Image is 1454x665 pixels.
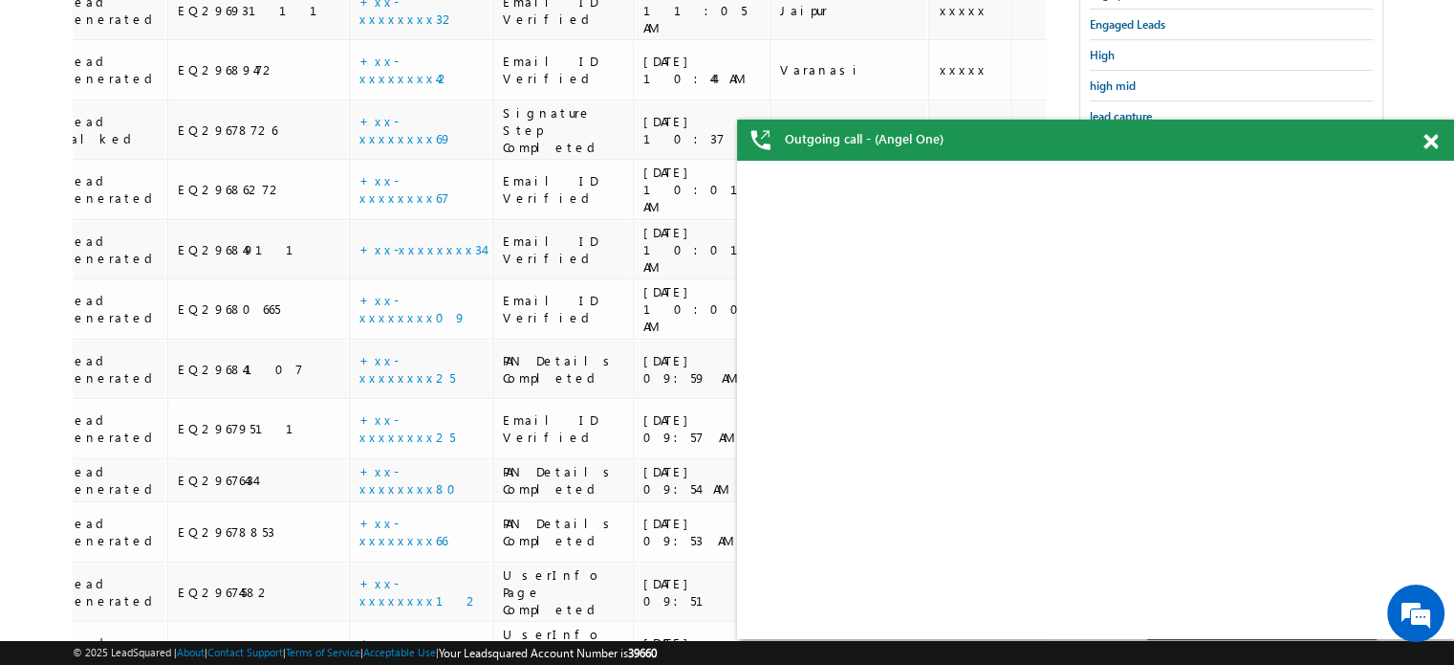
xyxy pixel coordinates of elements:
[64,575,160,610] div: Lead Generated
[939,61,987,78] span: xxxxx
[64,53,160,87] div: Lead Generated
[178,181,340,198] div: EQ29686272
[503,352,624,387] div: PAN Details Completed
[643,411,761,446] div: [DATE] 09:57 AM
[286,646,360,658] a: Terms of Service
[503,515,624,549] div: PAN Details Completed
[1090,78,1136,93] span: high mid
[359,241,484,257] a: +xx-xxxxxxxx34
[178,472,340,489] div: EQ29676434
[503,233,624,267] div: Email ID Verified
[178,122,340,139] div: EQ29678726
[359,352,455,386] a: +xx-xxxxxxxx25
[73,644,657,662] span: © 2025 LeadSquared | | | | |
[25,177,349,504] textarea: Type your message and click 'Submit'
[503,566,624,618] div: UserInfo Page Completed
[64,411,160,446] div: Lead Generated
[363,646,436,658] a: Acceptable Use
[178,361,340,378] div: EQ29684107
[359,411,455,445] a: +xx-xxxxxxxx25
[207,646,283,658] a: Contact Support
[64,352,160,387] div: Lead Generated
[503,411,624,446] div: Email ID Verified
[359,575,480,609] a: +xx-xxxxxxxx12
[503,292,624,326] div: Email ID Verified
[643,164,761,215] div: [DATE] 10:01 AM
[1090,109,1152,123] span: lead capture
[178,241,340,258] div: EQ29684911
[643,224,761,276] div: [DATE] 10:01 AM
[359,515,447,548] a: +xx-xxxxxxxx66
[780,61,921,78] div: Varanasi
[64,233,160,267] div: Lead Generated
[628,646,657,660] span: 39660
[177,646,205,658] a: About
[439,646,657,660] span: Your Leadsquared Account Number is
[99,100,321,125] div: Leave a message
[1090,48,1115,62] span: High
[64,515,160,549] div: Lead Generated
[643,463,761,498] div: [DATE] 09:54 AM
[64,463,160,498] div: Lead Generated
[780,2,921,19] div: Jaipur
[643,283,761,335] div: [DATE] 10:00 AM
[503,463,624,498] div: PAN Details Completed
[33,100,80,125] img: d_60004797649_company_0_60004797649
[503,172,624,207] div: Email ID Verified
[178,300,340,318] div: EQ29680665
[359,53,451,86] a: +xx-xxxxxxxx42
[178,584,340,601] div: EQ29674582
[178,61,340,78] div: EQ29689472
[503,104,624,156] div: Signature Step Completed
[503,53,624,87] div: Email ID Verified
[280,521,347,546] em: Submit
[785,130,944,147] span: Outgoing call - (Angel One)
[178,523,340,541] div: EQ29678853
[178,2,340,19] div: EQ29693111
[64,292,160,326] div: Lead Generated
[359,292,467,325] a: +xx-xxxxxxxx09
[643,515,761,549] div: [DATE] 09:53 AM
[643,352,761,387] div: [DATE] 09:59 AM
[643,575,761,610] div: [DATE] 09:51 AM
[939,2,987,18] span: xxxxx
[64,113,160,147] div: Lead Talked
[64,172,160,207] div: Lead Generated
[359,113,452,146] a: +xx-xxxxxxxx69
[643,113,761,147] div: [DATE] 10:37 AM
[359,463,467,497] a: +xx-xxxxxxxx80
[359,172,449,206] a: +xx-xxxxxxxx67
[178,420,340,437] div: EQ29679511
[314,10,359,55] div: Minimize live chat window
[643,53,761,87] div: [DATE] 10:44 AM
[1090,17,1165,32] span: Engaged Leads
